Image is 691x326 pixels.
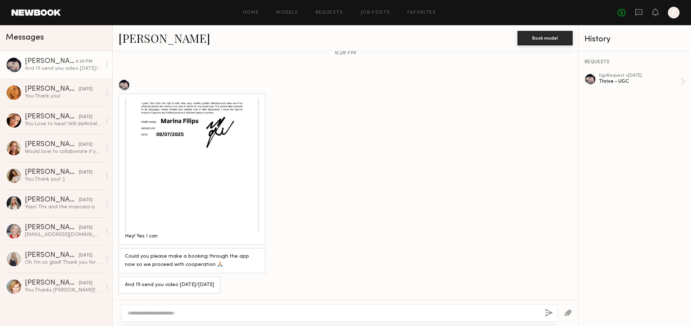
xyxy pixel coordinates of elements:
div: You: Love to hear! Will definitely be in touch :) [25,121,101,127]
div: [PERSON_NAME] [25,86,79,93]
div: Could you please make a booking through the app now so we proceed with cooperation 🙏🏼 [125,253,259,269]
div: [EMAIL_ADDRESS][DOMAIN_NAME] [25,231,101,238]
div: [DATE] [79,280,92,287]
a: Requests [316,10,343,15]
button: Book model [518,31,573,45]
a: Book model [518,35,573,41]
div: Oh I’m so glad! Thank you for the opportunity. I look forward to the next one. [25,259,101,266]
div: You: Thank you! [25,93,101,100]
div: And I’ll send you video [DATE]/[DATE] [25,65,101,72]
a: Favorites [407,10,436,15]
a: ugcRequest •[DATE]Thrive - UGC [599,73,685,90]
div: [DATE] [79,86,92,93]
div: [PERSON_NAME] [25,169,79,176]
a: Home [243,10,259,15]
div: [DATE] [79,197,92,204]
div: 6:29 PM [76,58,92,65]
a: E [668,7,679,18]
div: [PERSON_NAME] [25,141,79,148]
div: [DATE] [79,225,92,231]
div: [PERSON_NAME] [25,58,76,65]
div: [PERSON_NAME] [25,196,79,204]
div: Yass! Thx and the mascara is outstanding, of course! [25,204,101,210]
div: [PERSON_NAME] [25,252,79,259]
div: [DATE] [79,114,92,121]
div: Hey! Yes I can [125,232,259,241]
a: Models [276,10,298,15]
div: REQUESTS [584,60,685,65]
div: [PERSON_NAME] [25,113,79,121]
div: You: Thank you! :) [25,176,101,183]
div: And I’ll send you video [DATE]/[DATE] [125,281,214,289]
div: [DATE] [79,252,92,259]
div: ugc Request • [DATE] [599,73,681,78]
a: Job Posts [361,10,390,15]
div: You: Thanks [PERSON_NAME]! And agree your eyes look amazing with Thrive!! [25,287,101,294]
div: Thrive - UGC [599,78,681,85]
div: [DATE] [79,169,92,176]
a: [PERSON_NAME] [118,30,210,46]
div: [PERSON_NAME] [25,224,79,231]
div: History [584,35,685,44]
div: [DATE] [79,141,92,148]
div: Would love to collaborate if you’re still looking [25,148,101,155]
span: Messages [6,33,44,42]
span: 6:28 PM [335,50,356,56]
div: [PERSON_NAME] [25,280,79,287]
